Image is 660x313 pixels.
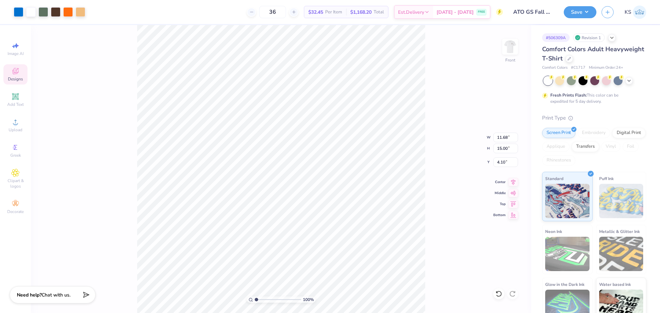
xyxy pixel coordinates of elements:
[542,114,646,122] div: Print Type
[503,40,517,54] img: Front
[599,175,614,182] span: Puff Ink
[325,9,342,16] span: Per Item
[478,10,485,14] span: FREE
[493,191,506,195] span: Middle
[625,8,631,16] span: KS
[599,281,631,288] span: Water based Ink
[7,209,24,214] span: Decorate
[398,9,424,16] span: Est. Delivery
[545,184,590,218] img: Standard
[625,5,646,19] a: KS
[550,92,587,98] strong: Fresh Prints Flash:
[599,228,640,235] span: Metallic & Glitter Ink
[633,5,646,19] img: Kath Sales
[573,33,605,42] div: Revision 1
[3,178,27,189] span: Clipart & logos
[542,128,575,138] div: Screen Print
[259,6,286,18] input: – –
[493,202,506,206] span: Top
[545,228,562,235] span: Neon Ink
[545,281,584,288] span: Glow in the Dark Ink
[437,9,474,16] span: [DATE] - [DATE]
[577,128,610,138] div: Embroidery
[7,102,24,107] span: Add Text
[542,65,568,71] span: Comfort Colors
[571,65,585,71] span: # C1717
[542,45,644,63] span: Comfort Colors Adult Heavyweight T-Shirt
[10,153,21,158] span: Greek
[9,127,22,133] span: Upload
[623,142,639,152] div: Foil
[505,57,515,63] div: Front
[303,297,314,303] span: 100 %
[564,6,596,18] button: Save
[42,292,70,298] span: Chat with us.
[8,51,24,56] span: Image AI
[599,237,643,271] img: Metallic & Glitter Ink
[493,213,506,217] span: Bottom
[599,184,643,218] img: Puff Ink
[350,9,372,16] span: $1,168.20
[589,65,623,71] span: Minimum Order: 24 +
[542,155,575,166] div: Rhinestones
[493,180,506,185] span: Center
[545,175,563,182] span: Standard
[572,142,599,152] div: Transfers
[612,128,646,138] div: Digital Print
[8,76,23,82] span: Designs
[374,9,384,16] span: Total
[542,142,570,152] div: Applique
[308,9,323,16] span: $32.45
[601,142,620,152] div: Vinyl
[550,92,635,104] div: This color can be expedited for 5 day delivery.
[17,292,42,298] strong: Need help?
[545,237,590,271] img: Neon Ink
[542,33,570,42] div: # 506309A
[508,5,559,19] input: Untitled Design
